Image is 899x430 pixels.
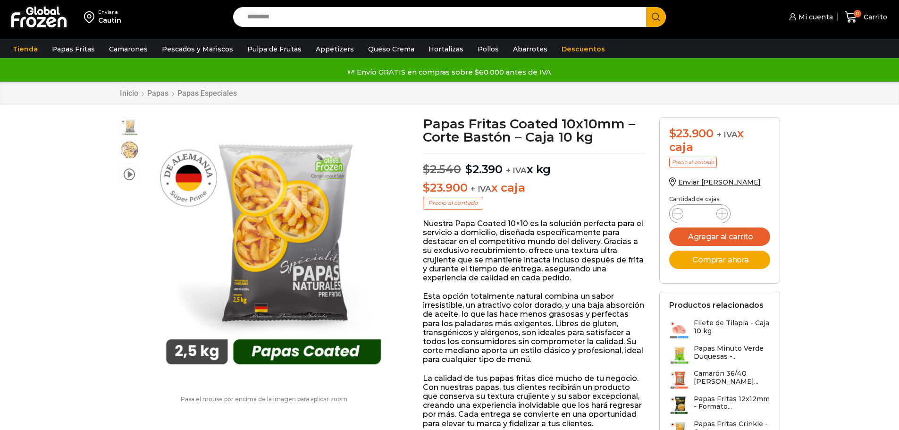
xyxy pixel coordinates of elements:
[147,89,169,98] a: Papas
[669,345,770,365] a: Papas Minuto Verde Duquesas -...
[423,374,645,428] p: La calidad de tus papas fritas dice mucho de tu negocio. Con nuestras papas, tus clientes recibir...
[506,166,527,175] span: + IVA
[423,181,467,194] bdi: 23.900
[669,319,770,339] a: Filete de Tilapia - Caja 10 kg
[119,89,237,98] nav: Breadcrumb
[669,301,764,310] h2: Productos relacionados
[669,251,770,269] button: Comprar ahora
[423,181,430,194] span: $
[243,40,306,58] a: Pulpa de Frutas
[363,40,419,58] a: Queso Crema
[119,89,139,98] a: Inicio
[177,89,237,98] a: Papas Especiales
[669,196,770,202] p: Cantidad de cajas
[669,126,676,140] span: $
[694,345,770,361] h3: Papas Minuto Verde Duquesas -...
[465,162,503,176] bdi: 2.390
[471,184,491,194] span: + IVA
[787,8,833,26] a: Mi cuenta
[669,228,770,246] button: Agregar al carrito
[694,370,770,386] h3: Camarón 36/40 [PERSON_NAME]...
[144,117,403,376] div: 1 / 3
[423,181,645,195] p: x caja
[8,40,42,58] a: Tienda
[842,6,890,28] a: 0 Carrito
[104,40,152,58] a: Camarones
[669,127,770,154] div: x caja
[423,292,645,364] p: Esta opción totalmente natural combina un sabor irresistible, un atractivo color dorado, y una ba...
[694,395,770,411] h3: Papas Fritas 12x12mm - Formato...
[120,141,139,160] span: 10×10
[157,40,238,58] a: Pescados y Mariscos
[557,40,610,58] a: Descuentos
[311,40,359,58] a: Appetizers
[473,40,504,58] a: Pollos
[98,9,121,16] div: Enviar a
[423,162,430,176] span: $
[796,12,833,22] span: Mi cuenta
[98,16,121,25] div: Cautin
[669,395,770,415] a: Papas Fritas 12x12mm - Formato...
[646,7,666,27] button: Search button
[119,396,409,403] p: Pasa el mouse por encima de la imagen para aplicar zoom
[144,117,403,376] img: coated
[669,178,761,186] a: Enviar [PERSON_NAME]
[861,12,887,22] span: Carrito
[508,40,552,58] a: Abarrotes
[423,197,483,209] p: Precio al contado
[854,10,861,17] span: 0
[84,9,98,25] img: address-field-icon.svg
[423,117,645,143] h1: Papas Fritas Coated 10x10mm – Corte Bastón – Caja 10 kg
[669,157,717,168] p: Precio al contado
[465,162,472,176] span: $
[47,40,100,58] a: Papas Fritas
[669,126,714,140] bdi: 23.900
[424,40,468,58] a: Hortalizas
[678,178,761,186] span: Enviar [PERSON_NAME]
[423,153,645,177] p: x kg
[694,319,770,335] h3: Filete de Tilapia - Caja 10 kg
[691,207,709,220] input: Product quantity
[717,130,738,139] span: + IVA
[120,118,139,136] span: coated
[669,370,770,390] a: Camarón 36/40 [PERSON_NAME]...
[423,162,461,176] bdi: 2.540
[423,219,645,282] p: Nuestra Papa Coated 10×10 es la solución perfecta para el servicio a domicilio, diseñada específi...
